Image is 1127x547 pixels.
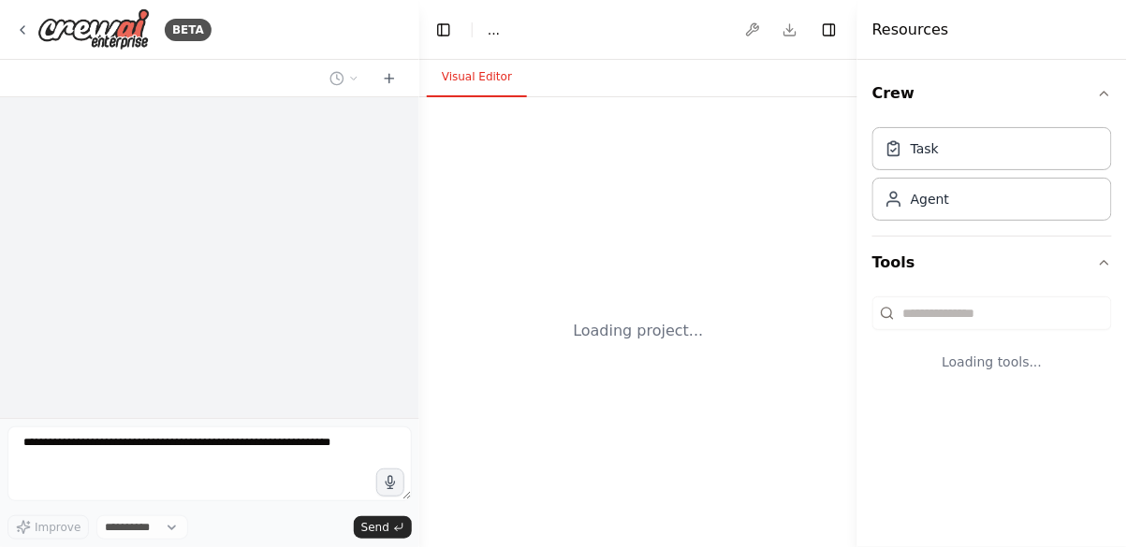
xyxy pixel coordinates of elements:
div: Loading project... [574,320,704,342]
button: Hide right sidebar [816,17,842,43]
button: Visual Editor [427,58,527,97]
button: Crew [872,67,1112,120]
div: BETA [165,19,212,41]
div: Crew [872,120,1112,236]
h4: Resources [872,19,949,41]
div: Task [911,139,939,158]
div: Agent [911,190,949,209]
button: Hide left sidebar [431,17,457,43]
span: Send [361,520,389,535]
button: Tools [872,237,1112,289]
button: Improve [7,515,89,540]
button: Send [354,516,412,539]
button: Click to speak your automation idea [376,468,404,497]
div: Loading tools... [872,338,1112,386]
nav: breadcrumb [488,21,500,39]
button: Start a new chat [374,67,404,90]
div: Tools [872,289,1112,401]
img: Logo [37,8,150,50]
span: ... [488,21,500,39]
button: Switch to previous chat [322,67,367,90]
span: Improve [35,520,80,535]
